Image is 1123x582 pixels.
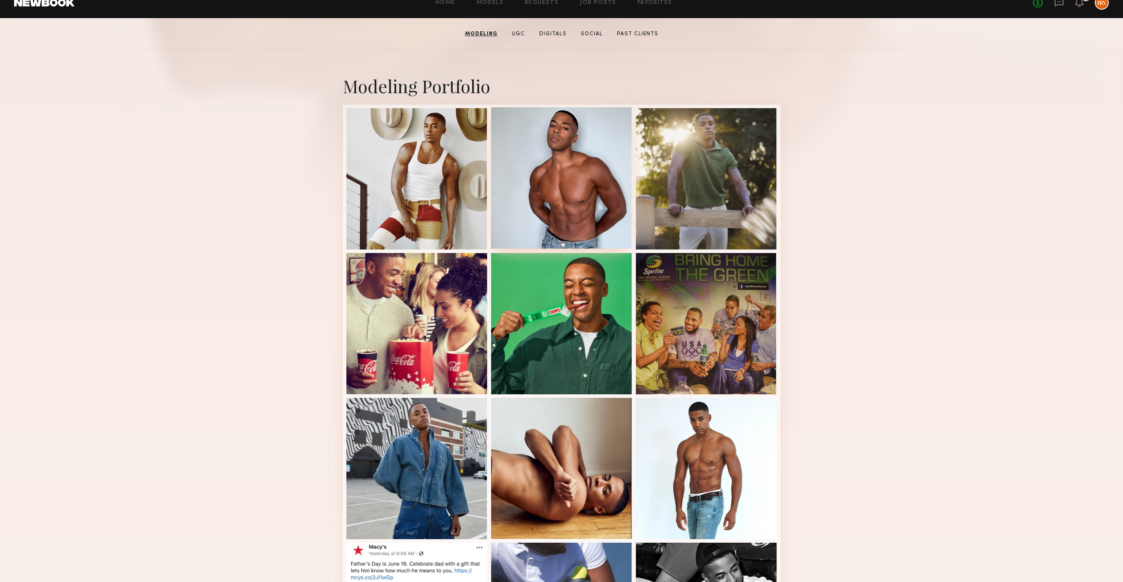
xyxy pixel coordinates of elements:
a: Modeling [462,30,501,38]
a: Digitals [536,30,570,38]
a: Social [577,30,606,38]
div: Modeling Portfolio [343,74,781,98]
a: UGC [508,30,529,38]
a: Past Clients [613,30,662,38]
